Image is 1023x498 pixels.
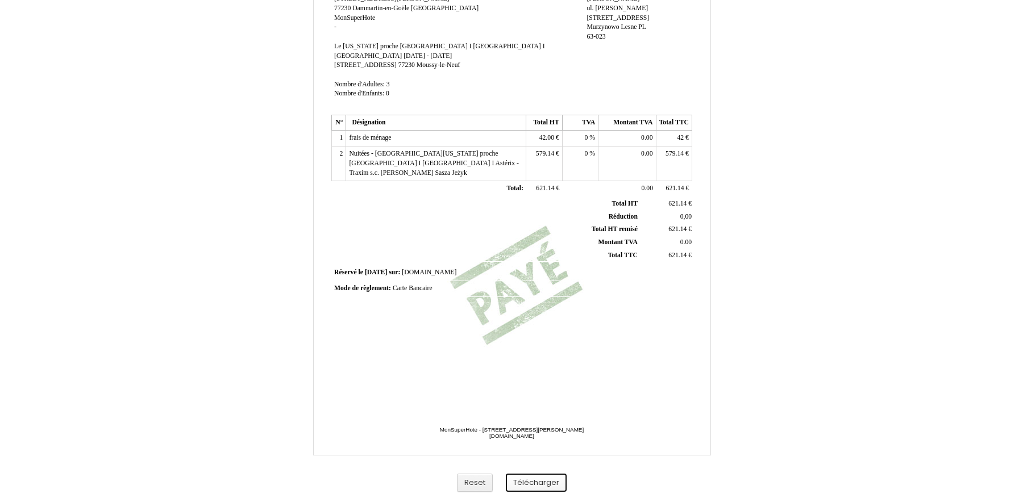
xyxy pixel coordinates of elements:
th: Total TTC [656,115,692,131]
span: 77230 [398,61,415,69]
th: Total HT [526,115,562,131]
span: 77230 [334,5,351,12]
span: 621.14 [668,225,687,233]
td: % [562,147,598,181]
span: Total HT remisé [592,225,638,233]
span: Moussy-le-Neuf [417,61,460,69]
span: frais de ménage [349,134,391,141]
span: Nombre d'Adultes: [334,81,385,88]
button: Reset [457,474,493,492]
span: [GEOGRAPHIC_DATA] [411,5,479,12]
span: 579.14 [666,150,684,157]
span: 63-023 [587,33,605,40]
td: € [640,223,694,236]
span: 0 [585,134,588,141]
span: 621.14 [536,185,554,192]
span: 42.00 [539,134,554,141]
span: Total: [506,185,523,192]
span: [DOMAIN_NAME] [489,433,534,439]
td: % [562,131,598,147]
span: Nuitées - [GEOGRAPHIC_DATA][US_STATE] proche [GEOGRAPHIC_DATA] I [GEOGRAPHIC_DATA] I Astérix - Tr... [349,150,518,176]
span: Réservé le [334,269,363,276]
span: Murzynowo Lesne [587,23,637,31]
td: € [526,181,562,197]
span: MonSuperHote - [STREET_ADDRESS][PERSON_NAME] [440,426,584,433]
span: MonSuperHote [334,14,375,22]
th: N° [332,115,346,131]
span: 621.14 [668,252,687,259]
span: 579.14 [536,150,554,157]
span: ul. [PERSON_NAME][STREET_ADDRESS] [587,5,649,22]
td: 2 [332,147,346,181]
span: [DATE] - [DATE] [404,52,452,60]
span: Mode de règlement: [334,284,391,292]
th: Désignation [346,115,526,131]
span: 0.00 [642,185,653,192]
td: € [526,147,562,181]
span: Total TTC [608,252,638,259]
th: Montant TVA [598,115,656,131]
span: 621.14 [666,185,684,192]
span: Total HT [612,200,638,207]
span: [STREET_ADDRESS] [334,61,397,69]
span: 3 [386,81,390,88]
span: 0,00 [680,213,692,220]
span: 0.00 [641,134,652,141]
span: Réduction [609,213,638,220]
span: Carte Bancaire [393,284,433,292]
span: [DOMAIN_NAME] [402,269,456,276]
span: 0.00 [641,150,652,157]
span: 0.00 [680,238,692,246]
td: € [656,147,692,181]
span: Le [US_STATE] proche [GEOGRAPHIC_DATA] I [GEOGRAPHIC_DATA] I [GEOGRAPHIC_DATA] [334,43,545,60]
td: € [640,198,694,210]
button: Télécharger [506,474,567,492]
span: 0 [585,150,588,157]
span: Dammartin-en-Goële [352,5,409,12]
td: € [656,181,692,197]
span: - [334,23,336,31]
span: 621.14 [668,200,687,207]
span: sur: [389,269,400,276]
span: [DATE] [365,269,387,276]
span: PL [638,23,646,31]
td: € [640,249,694,262]
span: Montant TVA [598,238,638,246]
td: € [526,131,562,147]
td: € [656,131,692,147]
span: 42 [677,134,684,141]
span: Nombre d'Enfants: [334,90,384,97]
span: 0 [386,90,389,97]
th: TVA [562,115,598,131]
td: 1 [332,131,346,147]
